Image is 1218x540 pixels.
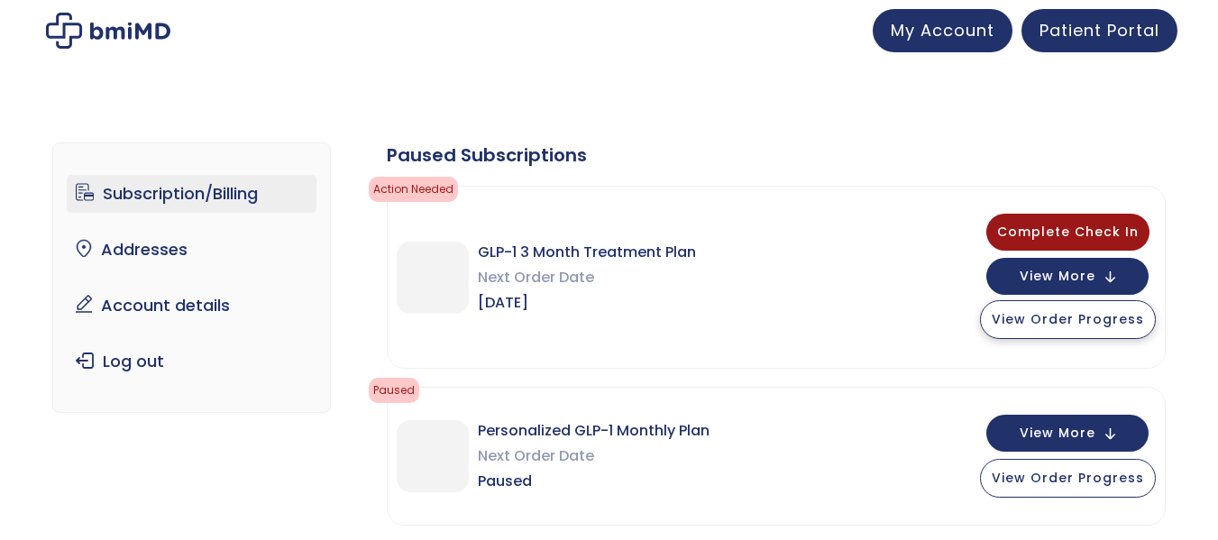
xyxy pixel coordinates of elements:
[891,19,994,41] span: My Account
[1020,427,1095,439] span: View More
[478,444,710,469] span: Next Order Date
[387,142,1166,168] div: Paused Subscriptions
[478,418,710,444] span: Personalized GLP-1 Monthly Plan
[992,469,1144,487] span: View Order Progress
[67,231,316,269] a: Addresses
[986,415,1149,452] button: View More
[397,420,469,492] img: Personalized GLP-1 Monthly Plan
[52,142,331,413] nav: Account pages
[980,300,1156,339] button: View Order Progress
[369,378,419,403] span: Paused
[986,258,1149,295] button: View More
[980,459,1156,498] button: View Order Progress
[67,287,316,325] a: Account details
[478,290,696,316] span: [DATE]
[997,223,1139,241] span: Complete Check In
[67,343,316,380] a: Log out
[478,240,696,265] span: GLP-1 3 Month Treatment Plan
[478,469,710,494] span: Paused
[1021,9,1177,52] a: Patient Portal
[397,242,469,314] img: GLP-1 3 Month Treatment Plan
[1020,270,1095,282] span: View More
[873,9,1012,52] a: My Account
[369,177,458,202] span: Action Needed
[67,175,316,213] a: Subscription/Billing
[992,310,1144,328] span: View Order Progress
[46,13,170,49] img: My account
[986,214,1149,251] button: Complete Check In
[1039,19,1159,41] span: Patient Portal
[478,265,696,290] span: Next Order Date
